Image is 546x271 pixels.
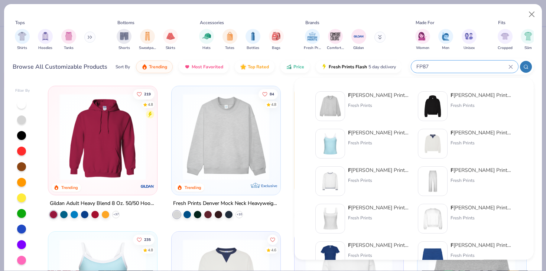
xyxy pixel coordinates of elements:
[163,29,178,51] div: filter for Skirts
[348,140,410,146] div: Fresh Prints
[498,29,513,51] div: filter for Cropped
[451,166,513,174] div: [PERSON_NAME] Prints San Diego Open Heavyweight Sweatpants
[202,32,211,40] img: Hats Image
[61,29,76,51] button: filter button
[462,29,477,51] div: filter for Unisex
[226,32,234,40] img: Totes Image
[348,92,351,99] strong: F
[272,45,280,51] span: Bags
[13,62,107,71] div: Browse All Customizable Products
[353,45,364,51] span: Gildan
[525,7,539,22] button: Close
[353,31,364,42] img: Gildan Image
[462,29,477,51] button: filter button
[421,132,444,155] img: 3abb6cdb-110e-4e18-92a0-dbcd4e53f056
[144,92,151,96] span: 219
[249,32,257,40] img: Bottles Image
[327,29,344,51] button: filter button
[148,102,153,107] div: 4.8
[316,61,402,73] button: Fresh Prints Flash5 day delivery
[330,31,341,42] img: Comfort Colors Image
[451,241,513,249] div: [PERSON_NAME] Prints [PERSON_NAME] old-over Lounge Shorts
[240,64,246,70] img: TopRated.gif
[140,179,155,194] img: Gildan logo
[464,45,475,51] span: Unisex
[451,252,513,259] div: Fresh Prints
[280,61,310,73] button: Price
[501,32,509,40] img: Cropped Image
[319,207,342,230] img: 94a2aa95-cd2b-4983-969b-ecd512716e9a
[142,64,147,70] img: trending.gif
[305,19,319,26] div: Brands
[236,212,242,217] span: + 10
[15,19,25,26] div: Tops
[321,64,327,70] img: flash.gif
[524,45,532,51] span: Slim
[442,45,449,51] span: Men
[173,199,279,208] div: Fresh Prints Denver Mock Neck Heavyweight Sweatshirt
[451,215,513,221] div: Fresh Prints
[139,29,156,51] button: filter button
[64,45,74,51] span: Tanks
[117,29,131,51] div: filter for Shorts
[120,32,129,40] img: Shorts Image
[148,248,153,253] div: 4.8
[421,245,444,268] img: d60be0fe-5443-43a1-ac7f-73f8b6aa2e6e
[521,29,536,51] div: filter for Slim
[117,29,131,51] button: filter button
[348,166,410,174] div: [PERSON_NAME] Prints Varsity Crewneck
[416,45,429,51] span: Women
[200,19,224,26] div: Accessories
[184,64,190,70] img: most_fav.gif
[117,19,134,26] div: Bottoms
[438,29,453,51] div: filter for Men
[293,64,304,70] span: Price
[498,19,506,26] div: Fits
[319,245,342,268] img: 6a9a0a85-ee36-4a89-9588-981a92e8a910
[304,29,321,51] button: filter button
[65,32,73,40] img: Tanks Image
[15,29,30,51] button: filter button
[348,167,351,174] strong: F
[199,29,214,51] button: filter button
[41,32,49,40] img: Hoodies Image
[38,29,53,51] button: filter button
[163,29,178,51] button: filter button
[451,91,513,99] div: [PERSON_NAME] Prints Boston Heavyweight Hoodie
[192,64,223,70] span: Most Favorited
[61,29,76,51] div: filter for Tanks
[38,29,53,51] div: filter for Hoodies
[166,32,175,40] img: Skirts Image
[415,29,430,51] div: filter for Women
[451,140,513,146] div: Fresh Prints
[304,45,321,51] span: Fresh Prints
[451,204,513,212] div: [PERSON_NAME] Prints Chicago Heavyweight Crewneck
[133,235,155,245] button: Like
[133,89,155,99] button: Like
[348,177,410,184] div: Fresh Prints
[202,45,211,51] span: Hats
[113,212,119,217] span: + 37
[269,29,284,51] div: filter for Bags
[246,29,260,51] div: filter for Bottles
[166,45,175,51] span: Skirts
[18,32,26,40] img: Shirts Image
[421,95,444,118] img: 91acfc32-fd48-4d6b-bdad-a4c1a30ac3fc
[451,129,454,136] strong: F
[247,45,259,51] span: Bottles
[179,61,229,73] button: Most Favorited
[179,94,273,180] img: f5d85501-0dbb-4ee4-b115-c08fa3845d83
[143,32,152,40] img: Sweatpants Image
[416,19,434,26] div: Made For
[116,63,130,70] div: Sort By
[451,92,454,99] strong: F
[56,94,150,180] img: 01756b78-01f6-4cc6-8d8a-3c30c1a0c8ac
[319,132,342,155] img: a25d9891-da96-49f3-a35e-76288174bf3a
[351,29,366,51] button: filter button
[304,29,321,51] div: filter for Fresh Prints
[17,45,27,51] span: Shirts
[235,61,274,73] button: Top Rated
[50,199,156,208] div: Gildan Adult Heavy Blend 8 Oz. 50/50 Hooded Sweatshirt
[348,252,410,259] div: Fresh Prints
[271,248,276,253] div: 4.6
